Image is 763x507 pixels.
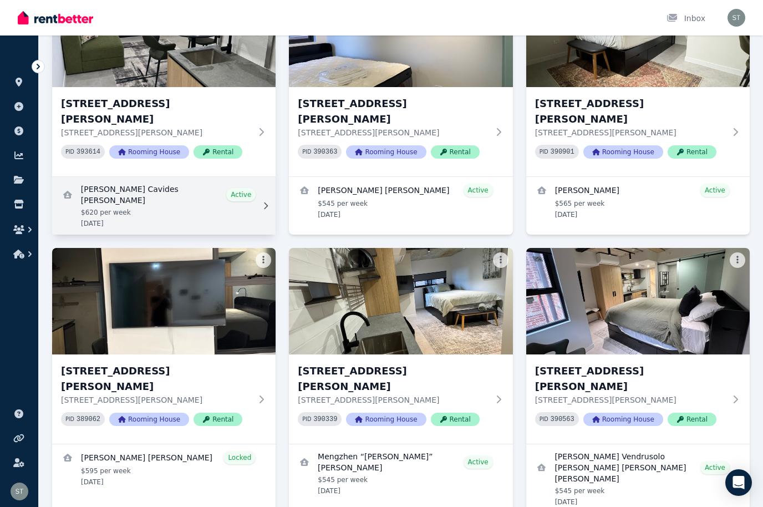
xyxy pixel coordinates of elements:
span: Rental [431,413,480,426]
span: Rental [668,145,716,159]
img: 22, 75 Milton St [526,248,750,354]
a: 22, 75 Milton St[STREET_ADDRESS][PERSON_NAME][STREET_ADDRESS][PERSON_NAME]PID 390563Rooming House... [526,248,750,444]
span: Rental [194,145,242,159]
span: Rooming House [346,145,426,159]
span: Rooming House [346,413,426,426]
button: More options [493,252,508,268]
code: 390339 [313,415,337,423]
h3: [STREET_ADDRESS][PERSON_NAME] [298,363,488,394]
h3: [STREET_ADDRESS][PERSON_NAME] [535,363,725,394]
a: View details for Ben Nuttall [526,177,750,226]
a: View details for Mengzhen “Emily” Wu [289,444,512,502]
code: 393614 [77,148,100,156]
span: Rental [194,413,242,426]
code: 389062 [77,415,100,423]
code: 390901 [551,148,574,156]
a: View details for Emma Jayne Cooper [52,444,276,493]
p: [STREET_ADDRESS][PERSON_NAME] [535,127,725,138]
small: PID [302,416,311,422]
img: Samantha Thomas [11,483,28,500]
div: Inbox [667,13,705,24]
a: View details for David Felipe Cavides Santos [52,177,276,235]
div: Open Intercom Messenger [725,469,752,496]
img: RentBetter [18,9,93,26]
code: 390363 [313,148,337,156]
p: [STREET_ADDRESS][PERSON_NAME] [535,394,725,405]
span: Rental [668,413,716,426]
a: 21, 75 Milton St[STREET_ADDRESS][PERSON_NAME][STREET_ADDRESS][PERSON_NAME]PID 390339Rooming House... [289,248,512,444]
h3: [STREET_ADDRESS][PERSON_NAME] [61,363,251,394]
small: PID [302,149,311,155]
small: PID [65,416,74,422]
a: 20, 75 Milton St[STREET_ADDRESS][PERSON_NAME][STREET_ADDRESS][PERSON_NAME]PID 389062Rooming House... [52,248,276,444]
img: Samantha Thomas [728,9,745,27]
p: [STREET_ADDRESS][PERSON_NAME] [298,127,488,138]
span: Rooming House [109,145,189,159]
span: Rooming House [109,413,189,426]
p: [STREET_ADDRESS][PERSON_NAME] [61,394,251,405]
a: View details for Ana Cabeza Parraga [289,177,512,226]
span: Rooming House [583,145,663,159]
button: More options [730,252,745,268]
span: Rental [431,145,480,159]
code: 390563 [551,415,574,423]
img: 21, 75 Milton St [289,248,512,354]
button: More options [256,252,271,268]
small: PID [540,416,548,422]
h3: [STREET_ADDRESS][PERSON_NAME] [298,96,488,127]
h3: [STREET_ADDRESS][PERSON_NAME] [535,96,725,127]
span: Rooming House [583,413,663,426]
p: [STREET_ADDRESS][PERSON_NAME] [61,127,251,138]
h3: [STREET_ADDRESS][PERSON_NAME] [61,96,251,127]
img: 20, 75 Milton St [52,248,276,354]
small: PID [540,149,548,155]
small: PID [65,149,74,155]
p: [STREET_ADDRESS][PERSON_NAME] [298,394,488,405]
